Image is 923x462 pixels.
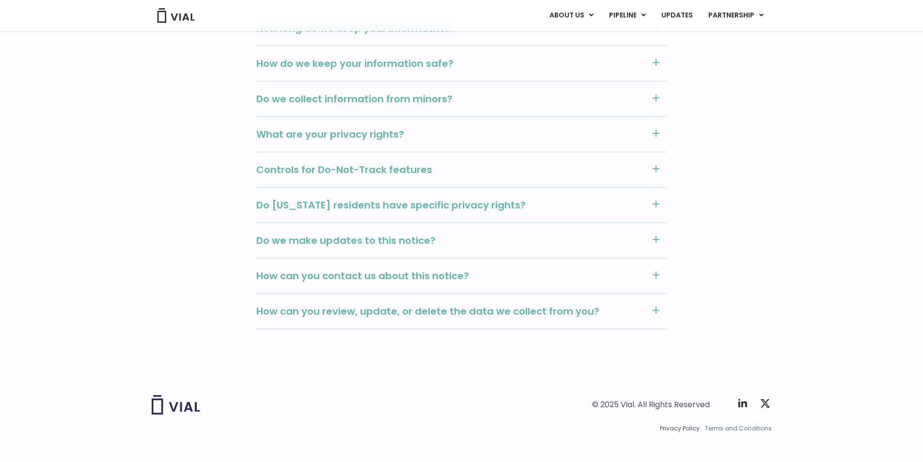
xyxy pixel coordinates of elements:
img: Vial logo wih "Vial" spelled out [152,395,200,414]
a: UPDATES [654,7,700,24]
span: Controls for Do-Not-Track features [256,163,645,176]
a: Terms and Conditions [705,424,772,433]
span: Do we collect information from minors? [256,93,645,105]
span: How can you review, update, or delete the data we collect from you? [256,305,645,318]
a: Privacy Policy [660,424,700,433]
a: PIPELINEMenu Toggle [601,7,653,24]
span: How long do we keep your information? [256,22,645,34]
span: What are your privacy rights? [256,128,645,141]
span: Do [US_STATE] residents have specific privacy rights? [256,199,645,211]
img: Vial Logo [156,8,195,23]
div: © 2025 Vial. All Rights Reserved [592,399,710,410]
a: PARTNERSHIPMenu Toggle [701,7,771,24]
a: ABOUT USMenu Toggle [542,7,601,24]
span: How can you contact us about this notice? [256,270,645,282]
span: Do we make updates to this notice? [256,234,645,247]
span: How do we keep your information safe? [256,57,645,70]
